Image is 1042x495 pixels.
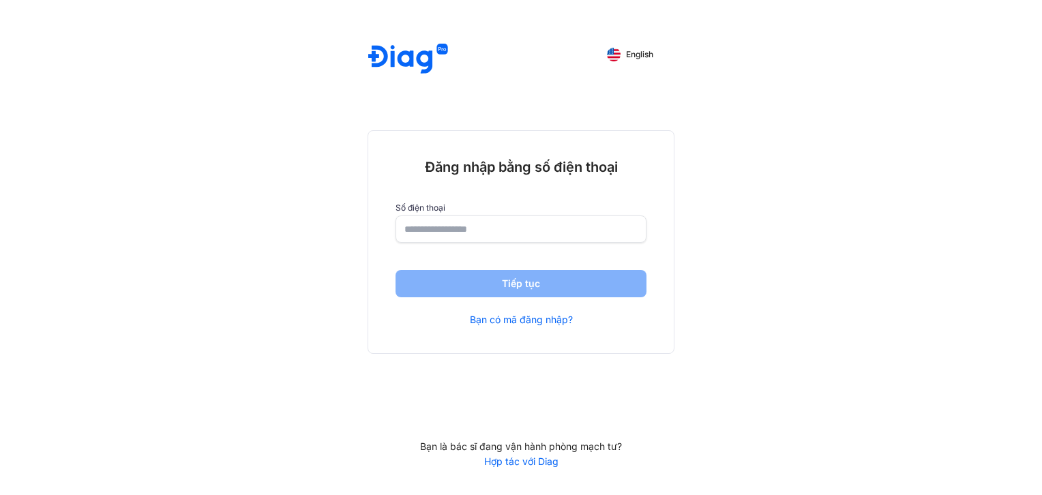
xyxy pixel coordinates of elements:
div: Bạn là bác sĩ đang vận hành phòng mạch tư? [368,440,674,453]
img: English [607,48,621,61]
button: Tiếp tục [396,270,646,297]
a: Bạn có mã đăng nhập? [470,314,573,326]
a: Hợp tác với Diag [368,455,674,468]
span: English [626,50,653,59]
div: Đăng nhập bằng số điện thoại [396,158,646,176]
img: logo [368,44,448,76]
button: English [597,44,663,65]
label: Số điện thoại [396,203,646,213]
